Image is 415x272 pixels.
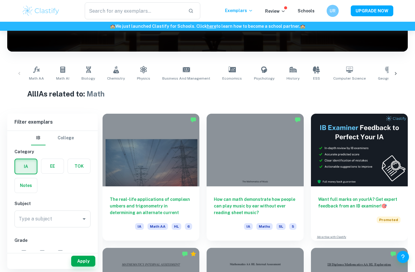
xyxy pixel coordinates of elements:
p: Exemplars [225,7,253,14]
span: 5 [289,223,296,230]
a: The real-life applications of complexn umbers and trigonometry in determining an alternate curren... [103,114,199,241]
img: Marked [295,117,301,123]
img: Marked [182,251,188,257]
h6: Grade [14,237,90,244]
img: Thumbnail [311,114,408,186]
button: UPGRADE NOW [351,5,393,16]
span: 6 [185,223,192,230]
h6: Want full marks on your IA ? Get expert feedback from an IB examiner! [318,196,401,209]
span: History [287,76,299,81]
span: Biology [81,76,95,81]
span: HL [172,223,181,230]
span: 5 [66,250,69,256]
button: IA [15,159,37,174]
span: ESS [313,76,320,81]
span: IA [135,223,144,230]
a: here [207,24,216,29]
span: 🏫 [300,24,305,29]
span: Computer Science [333,76,366,81]
button: Apply [71,256,95,267]
div: Filter type choice [31,131,74,145]
span: Economics [222,76,242,81]
a: How can math demonstrate how people can play music by ear without ever reading sheet music?IAMath... [207,114,303,241]
span: IA [244,223,253,230]
img: Marked [190,117,196,123]
span: Physics [137,76,150,81]
button: UR [327,5,339,17]
button: Notes [15,178,37,193]
span: 7 [30,250,33,256]
span: Promoted [377,217,401,223]
div: Premium [190,251,196,257]
button: College [58,131,74,145]
h6: The real-life applications of complexn umbers and trigonometry in determining an alternate current [110,196,192,216]
span: Psychology [254,76,274,81]
span: 🎯 [382,204,387,208]
input: Search for any exemplars... [85,2,183,19]
h6: Category [14,148,90,155]
span: 6 [48,250,51,256]
h6: Subject [14,200,90,207]
h6: Filter exemplars [7,114,98,131]
h6: We just launched Clastify for Schools. Click to learn how to become a school partner. [1,23,414,30]
span: Maths [256,223,273,230]
button: TOK [68,159,90,173]
a: Schools [298,8,315,13]
span: SL [276,223,286,230]
img: Clastify logo [22,5,60,17]
a: Advertise with Clastify [317,235,346,239]
button: IB [31,131,46,145]
button: Help and Feedback [397,251,409,263]
span: Math AI [56,76,69,81]
h1: All IAs related to: [27,88,388,99]
span: Math AA [29,76,44,81]
button: EE [41,159,64,173]
span: Geography [378,76,398,81]
h6: UR [329,8,336,14]
h6: How can math demonstrate how people can play music by ear without ever reading sheet music? [214,196,296,216]
span: Math [87,90,105,98]
span: Business and Management [162,76,210,81]
p: Review [265,8,286,14]
span: 🏫 [110,24,115,29]
span: Math AA [147,223,168,230]
a: Want full marks on yourIA? Get expert feedback from an IB examiner!PromotedAdvertise with Clastify [311,114,408,241]
span: Chemistry [107,76,125,81]
img: Marked [390,251,396,257]
button: Open [80,215,88,223]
